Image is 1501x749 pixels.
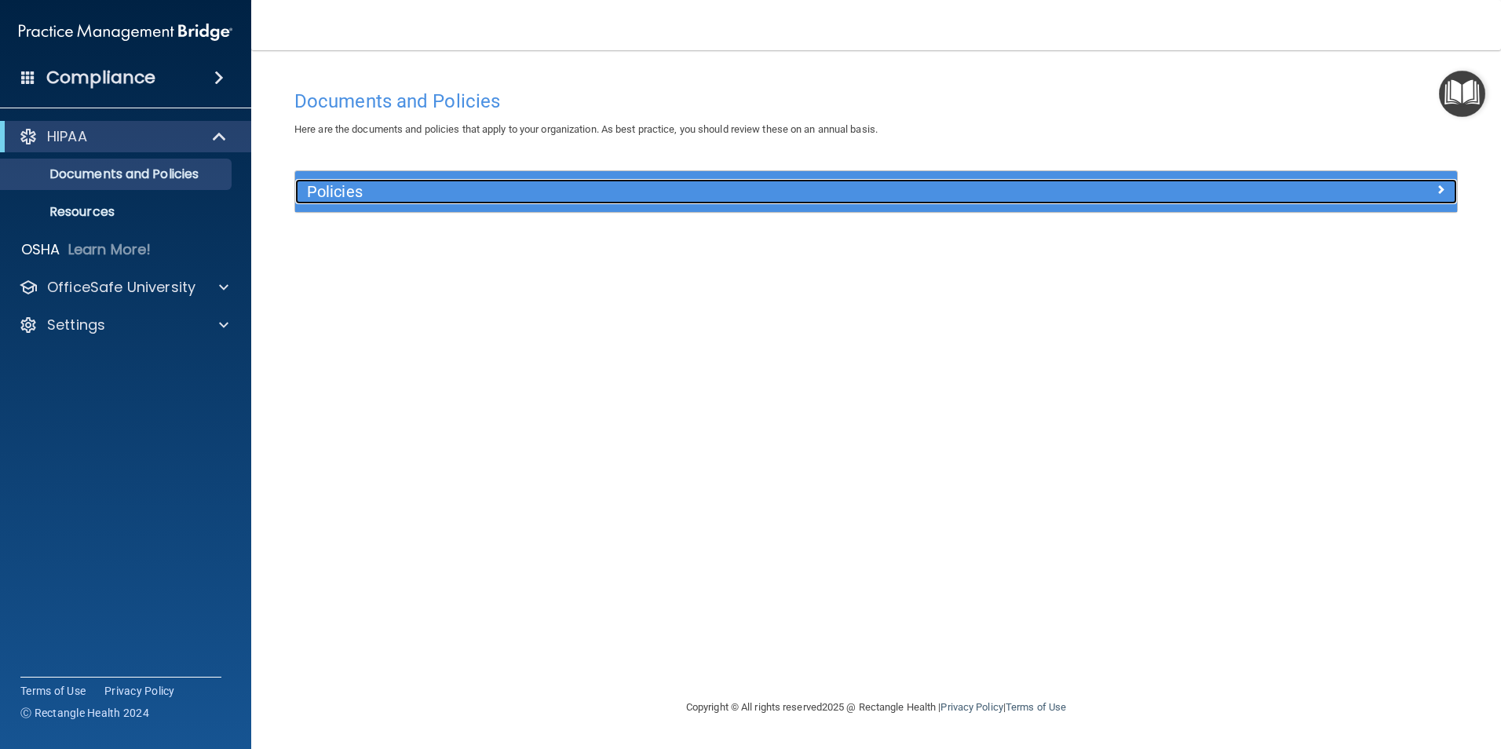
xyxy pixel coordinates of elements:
p: HIPAA [47,127,87,146]
p: Resources [10,204,225,220]
p: Settings [47,316,105,334]
a: Terms of Use [20,683,86,699]
a: Terms of Use [1006,701,1066,713]
p: Learn More! [68,240,152,259]
p: Documents and Policies [10,166,225,182]
img: PMB logo [19,16,232,48]
span: Here are the documents and policies that apply to your organization. As best practice, you should... [294,123,878,135]
h5: Policies [307,183,1155,200]
a: OfficeSafe University [19,278,228,297]
div: Copyright © All rights reserved 2025 @ Rectangle Health | | [590,682,1163,733]
span: Ⓒ Rectangle Health 2024 [20,705,149,721]
a: HIPAA [19,127,228,146]
p: OfficeSafe University [47,278,195,297]
h4: Documents and Policies [294,91,1458,111]
a: Privacy Policy [104,683,175,699]
h4: Compliance [46,67,155,89]
a: Policies [307,179,1445,204]
a: Privacy Policy [940,701,1002,713]
button: Open Resource Center [1439,71,1485,117]
a: Settings [19,316,228,334]
p: OSHA [21,240,60,259]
